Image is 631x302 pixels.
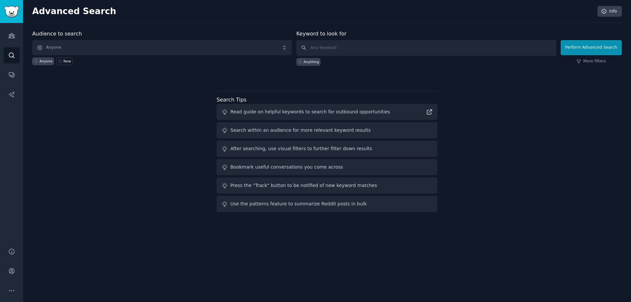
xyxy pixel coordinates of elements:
div: Anything [304,59,319,64]
div: Read guide on helpful keywords to search for outbound opportunities [230,108,390,115]
img: GummySearch logo [4,6,19,17]
label: Search Tips [217,97,246,103]
div: Bookmark useful conversations you come across [230,164,343,171]
a: Info [597,6,622,17]
div: Search within an audience for more relevant keyword results [230,127,371,134]
input: Any keyword [296,40,556,56]
label: Audience to search [32,31,82,37]
div: Use the patterns feature to summarize Reddit posts in bulk [230,200,367,207]
label: Keyword to look for [296,31,347,37]
div: Press the "Track" button to be notified of new keyword matches [230,182,377,189]
div: New [63,59,71,63]
a: New [56,58,72,65]
div: After searching, use visual filters to further filter down results [230,145,372,152]
h2: Advanced Search [32,6,594,17]
a: More filters [576,58,606,64]
button: Perform Advanced Search [561,40,622,55]
button: Anyone [32,40,292,55]
div: Anyone [39,59,53,63]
